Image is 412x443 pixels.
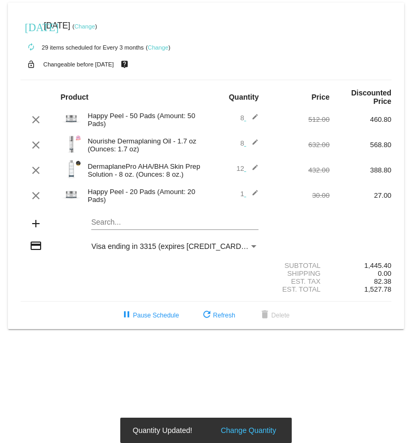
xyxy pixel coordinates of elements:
[61,184,82,205] img: Cart-Images-5.png
[330,141,391,149] div: 568.80
[365,285,391,293] span: 1,527.78
[330,115,391,123] div: 460.80
[258,309,271,322] mat-icon: delete
[91,218,258,227] input: Search...
[240,139,258,147] span: 8
[378,269,391,277] span: 0.00
[118,57,131,71] mat-icon: live_help
[229,93,259,101] strong: Quantity
[43,61,114,68] small: Changeable before [DATE]
[258,312,290,319] span: Delete
[30,139,42,151] mat-icon: clear
[30,113,42,126] mat-icon: clear
[351,89,391,105] strong: Discounted Price
[268,277,330,285] div: Est. Tax
[246,189,258,202] mat-icon: edit
[330,166,391,174] div: 388.80
[268,141,330,149] div: 632.00
[246,139,258,151] mat-icon: edit
[21,44,143,51] small: 29 items scheduled for Every 3 months
[82,112,206,128] div: Happy Peel - 50 Pads (Amount: 50 Pads)
[246,113,258,126] mat-icon: edit
[200,309,213,322] mat-icon: refresh
[82,162,206,178] div: DermaplanePro AHA/BHA Skin Prep Solution - 8 oz. (Ounces: 8 oz.)
[268,191,330,199] div: 30.00
[374,277,391,285] span: 82.38
[120,312,179,319] span: Pause Schedule
[61,133,82,155] img: 5.png
[330,262,391,269] div: 1,445.40
[61,159,82,180] img: Cart-Images-24.png
[61,108,82,129] img: Cart-Images-5.png
[200,312,235,319] span: Refresh
[268,262,330,269] div: Subtotal
[312,93,330,101] strong: Price
[25,57,37,71] mat-icon: lock_open
[250,306,298,325] button: Delete
[61,93,89,101] strong: Product
[112,306,187,325] button: Pause Schedule
[30,239,42,252] mat-icon: credit_card
[30,217,42,230] mat-icon: add
[192,306,244,325] button: Refresh
[91,242,258,251] mat-select: Payment Method
[74,23,95,30] a: Change
[217,425,279,436] button: Change Quantity
[25,20,37,33] mat-icon: [DATE]
[30,189,42,202] mat-icon: clear
[146,44,170,51] small: ( )
[148,44,168,51] a: Change
[72,23,97,30] small: ( )
[133,425,280,436] simple-snack-bar: Quantity Updated!
[82,137,206,153] div: Nourishe Dermaplaning Oil - 1.7 oz (Ounces: 1.7 oz)
[330,191,391,199] div: 27.00
[268,115,330,123] div: 512.00
[268,166,330,174] div: 432.00
[240,190,258,198] span: 1
[120,309,133,322] mat-icon: pause
[240,114,258,122] span: 8
[268,269,330,277] div: Shipping
[91,242,268,251] span: Visa ending in 3315 (expires [CREDIT_CARD_DATA])
[82,188,206,204] div: Happy Peel - 20 Pads (Amount: 20 Pads)
[236,165,258,172] span: 12
[246,164,258,177] mat-icon: edit
[268,285,330,293] div: Est. Total
[30,164,42,177] mat-icon: clear
[25,41,37,54] mat-icon: autorenew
